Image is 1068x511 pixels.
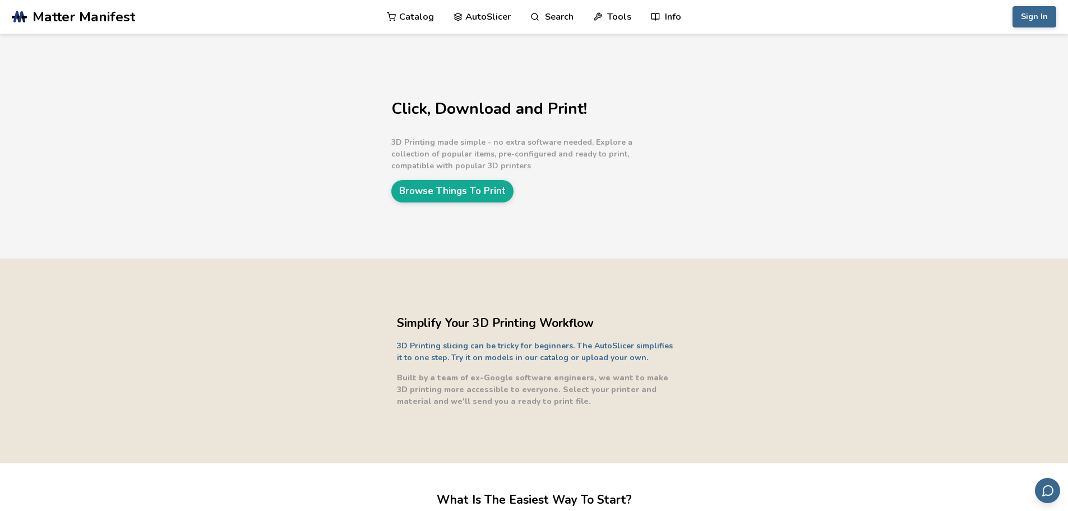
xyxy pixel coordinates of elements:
[437,491,632,509] h2: What Is The Easiest Way To Start?
[391,136,672,172] p: 3D Printing made simple - no extra software needed. Explore a collection of popular items, pre-co...
[1012,6,1056,27] button: Sign In
[33,9,135,25] span: Matter Manifest
[397,372,677,407] p: Built by a team of ex-Google software engineers, we want to make 3D printing more accessible to e...
[397,340,677,363] p: 3D Printing slicing can be tricky for beginners. The AutoSlicer simplifies it to one step. Try it...
[397,315,677,332] h2: Simplify Your 3D Printing Workflow
[391,180,514,202] a: Browse Things To Print
[1035,478,1060,503] button: Send feedback via email
[391,100,672,118] h1: Click, Download and Print!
